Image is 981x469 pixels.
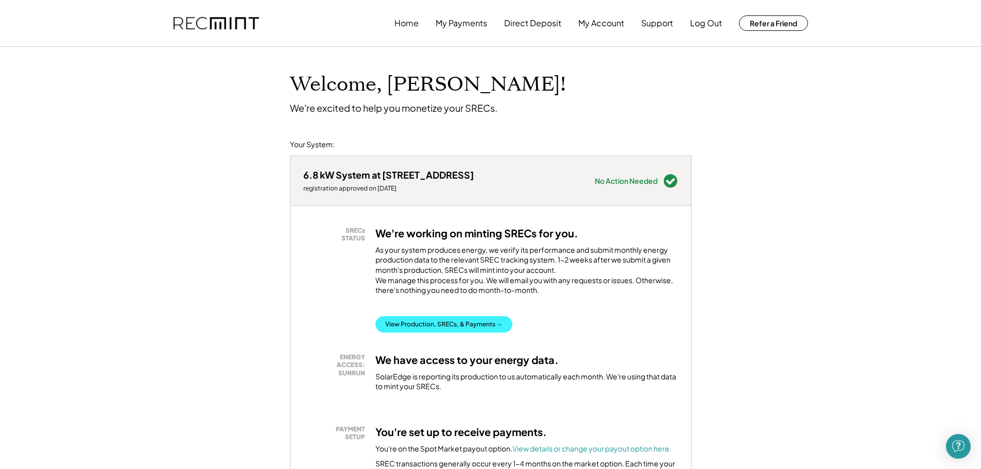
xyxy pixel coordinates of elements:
[739,15,808,31] button: Refer a Friend
[375,353,559,367] h3: We have access to your energy data.
[512,444,672,453] a: View details or change your payout option here.
[290,73,566,97] h1: Welcome, [PERSON_NAME]!
[290,140,335,150] div: Your System:
[375,444,672,454] div: You're on the Spot Market payout option.
[290,102,497,114] div: We're excited to help you monetize your SRECs.
[641,13,673,33] button: Support
[375,245,678,301] div: As your system produces energy, we verify its performance and submit monthly energy production da...
[303,169,474,181] div: 6.8 kW System at [STREET_ADDRESS]
[308,227,365,242] div: SRECs STATUS
[174,17,259,30] img: recmint-logotype%403x.png
[375,227,578,240] h3: We're working on minting SRECs for you.
[504,13,561,33] button: Direct Deposit
[303,184,474,193] div: registration approved on [DATE]
[375,425,547,439] h3: You're set up to receive payments.
[578,13,624,33] button: My Account
[308,425,365,441] div: PAYMENT SETUP
[308,353,365,377] div: ENERGY ACCESS: SUNRUN
[690,13,722,33] button: Log Out
[394,13,419,33] button: Home
[375,316,512,333] button: View Production, SRECs, & Payments →
[436,13,487,33] button: My Payments
[595,177,658,184] div: No Action Needed
[375,372,678,392] div: SolarEdge is reporting its production to us automatically each month. We're using that data to mi...
[946,434,971,459] div: Open Intercom Messenger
